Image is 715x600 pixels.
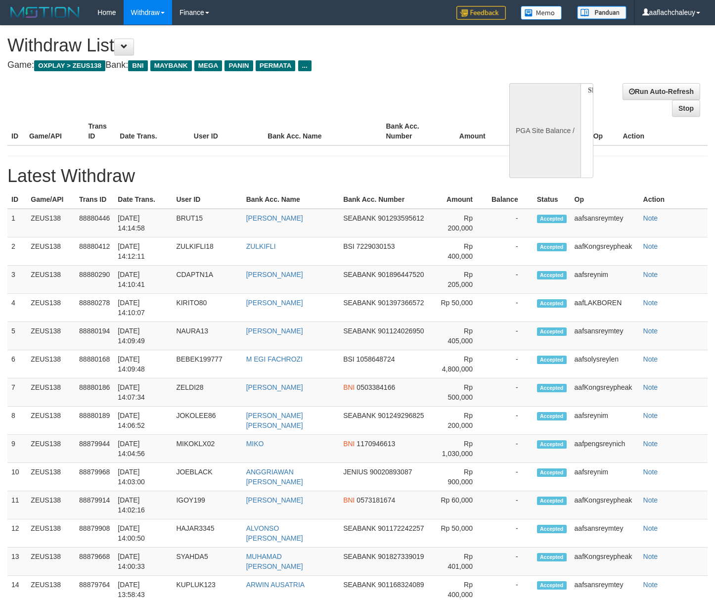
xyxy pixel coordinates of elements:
td: 9 [7,435,27,463]
td: Rp 405,000 [434,322,488,350]
span: Accepted [537,299,567,308]
th: User ID [190,117,264,145]
a: ANGGRIAWAN [PERSON_NAME] [246,468,303,486]
td: 88880278 [75,294,114,322]
th: Amount [441,117,500,145]
td: ZEUS138 [27,407,75,435]
th: User ID [172,190,242,209]
span: 901249296825 [378,412,424,419]
td: ZEUS138 [27,378,75,407]
td: Rp 500,000 [434,378,488,407]
th: Game/API [25,117,85,145]
td: Rp 1,030,000 [434,435,488,463]
th: ID [7,190,27,209]
td: [DATE] 14:04:56 [114,435,172,463]
a: Note [643,468,658,476]
td: 11 [7,491,27,519]
span: Accepted [537,384,567,392]
span: BNI [343,496,355,504]
span: BNI [343,383,355,391]
a: [PERSON_NAME] [246,271,303,278]
span: MAYBANK [150,60,192,71]
span: SEABANK [343,271,376,278]
td: [DATE] 14:00:50 [114,519,172,548]
span: JENIUS [343,468,368,476]
span: SEABANK [343,524,376,532]
td: 8 [7,407,27,435]
span: 90020893087 [370,468,412,476]
a: Note [643,581,658,589]
span: PANIN [224,60,253,71]
td: aafsreynim [571,407,639,435]
td: 2 [7,237,27,266]
a: Note [643,271,658,278]
td: ZEUS138 [27,350,75,378]
img: panduan.png [577,6,626,19]
span: 1058648724 [357,355,395,363]
td: ZEUS138 [27,548,75,576]
span: 901172242257 [378,524,424,532]
td: 10 [7,463,27,491]
a: ARWIN AUSATRIA [246,581,305,589]
span: SEABANK [343,327,376,335]
td: Rp 50,000 [434,294,488,322]
td: KIRITO80 [172,294,242,322]
td: 88879968 [75,463,114,491]
td: - [488,294,533,322]
td: 88880446 [75,209,114,237]
td: 7 [7,378,27,407]
a: Note [643,383,658,391]
td: - [488,435,533,463]
td: Rp 50,000 [434,519,488,548]
a: Note [643,214,658,222]
span: 1170946613 [357,440,395,448]
td: 88880194 [75,322,114,350]
td: BEBEK199777 [172,350,242,378]
td: 88880290 [75,266,114,294]
span: 7229030153 [357,242,395,250]
a: Note [643,299,658,307]
span: Accepted [537,215,567,223]
td: ZEUS138 [27,491,75,519]
a: Note [643,355,658,363]
th: Date Trans. [114,190,172,209]
a: [PERSON_NAME] [246,327,303,335]
td: 13 [7,548,27,576]
td: Rp 900,000 [434,463,488,491]
td: 88880186 [75,378,114,407]
td: aafsolysreylen [571,350,639,378]
a: ZULKIFLI [246,242,276,250]
th: Date Trans. [116,117,190,145]
a: MIKO [246,440,264,448]
td: ZEUS138 [27,463,75,491]
a: Note [643,242,658,250]
td: [DATE] 14:14:58 [114,209,172,237]
span: Accepted [537,525,567,533]
td: aafKongsreypheak [571,491,639,519]
td: - [488,378,533,407]
td: - [488,322,533,350]
th: Trans ID [75,190,114,209]
a: MUHAMAD [PERSON_NAME] [246,553,303,570]
img: Button%20Memo.svg [521,6,562,20]
a: M EGI FACHROZI [246,355,303,363]
th: Op [571,190,639,209]
span: 901397366572 [378,299,424,307]
td: 88879668 [75,548,114,576]
span: SEABANK [343,214,376,222]
td: ZEUS138 [27,294,75,322]
td: Rp 4,800,000 [434,350,488,378]
h1: Withdraw List [7,36,467,55]
td: - [488,209,533,237]
th: Action [619,117,708,145]
td: JOKOLEE86 [172,407,242,435]
td: [DATE] 14:12:11 [114,237,172,266]
th: Bank Acc. Number [382,117,441,145]
td: BRUT15 [172,209,242,237]
th: Bank Acc. Name [264,117,382,145]
td: - [488,266,533,294]
td: - [488,548,533,576]
span: BNI [343,440,355,448]
span: PERMATA [256,60,296,71]
td: CDAPTN1A [172,266,242,294]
